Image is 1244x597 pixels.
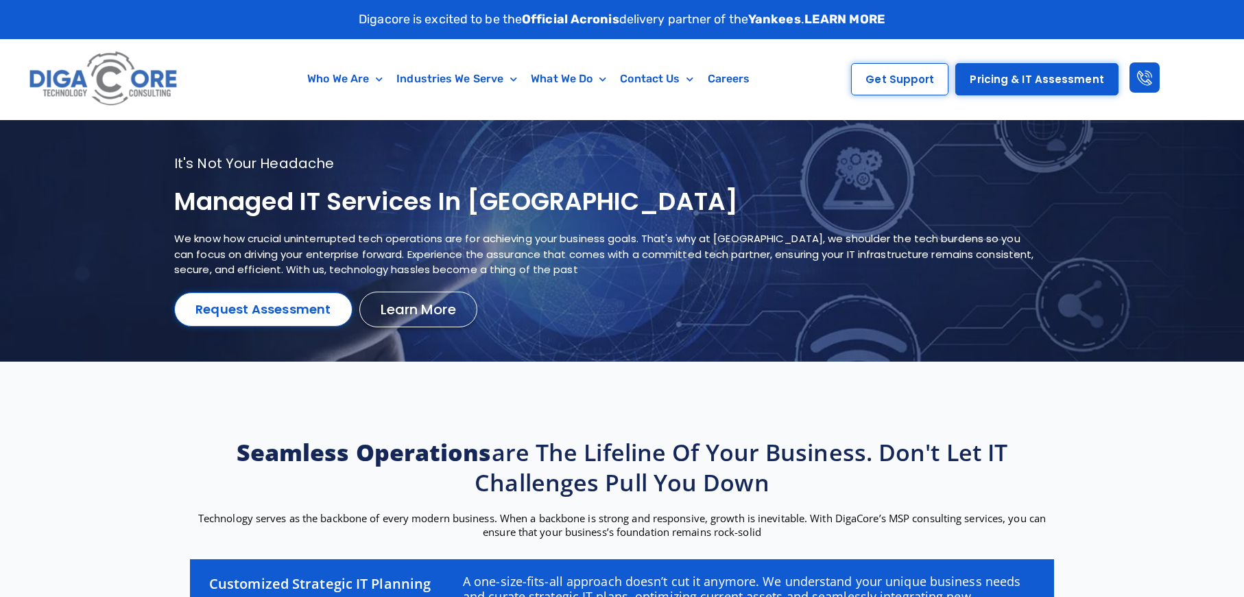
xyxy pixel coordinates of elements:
[390,63,524,95] a: Industries We Serve
[300,63,390,95] a: Who We Are
[381,303,456,316] span: Learn More
[183,511,1061,539] p: Technology serves as the backbone of every modern business. When a backbone is strong and respons...
[174,292,352,327] a: Request Assessment
[522,12,619,27] strong: Official Acronis
[237,436,492,468] strong: Seamless operations
[970,74,1103,84] span: Pricing & IT Assessment
[804,12,885,27] a: LEARN MORE
[183,437,1061,497] h2: are the lifeline of your business. Don't let IT challenges pull you down
[174,231,1036,278] p: We know how crucial uninterrupted tech operations are for achieving your business goals. That's w...
[174,186,1036,218] h1: Managed IT services in [GEOGRAPHIC_DATA]
[613,63,700,95] a: Contact Us
[701,63,757,95] a: Careers
[851,63,948,95] a: Get Support
[25,46,182,113] img: Digacore logo 1
[865,74,934,84] span: Get Support
[359,10,885,29] p: Digacore is excited to be the delivery partner of the .
[246,63,811,95] nav: Menu
[524,63,613,95] a: What We Do
[174,154,1036,172] p: It's not your headache
[359,292,477,327] a: Learn More
[955,63,1118,95] a: Pricing & IT Assessment
[748,12,801,27] strong: Yankees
